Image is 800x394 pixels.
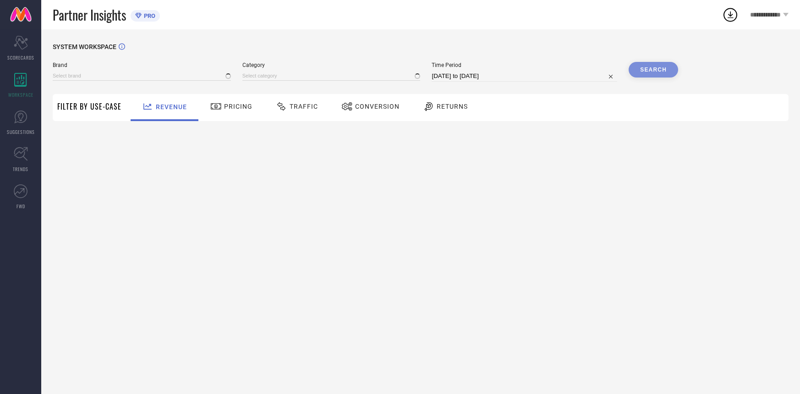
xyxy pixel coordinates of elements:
[53,6,126,24] span: Partner Insights
[432,62,617,68] span: Time Period
[53,62,231,68] span: Brand
[53,43,116,50] span: SYSTEM WORKSPACE
[242,71,421,81] input: Select category
[156,103,187,111] span: Revenue
[242,62,421,68] span: Category
[432,71,617,82] input: Select time period
[7,54,34,61] span: SCORECARDS
[437,103,468,110] span: Returns
[142,12,155,19] span: PRO
[16,203,25,210] span: FWD
[57,101,121,112] span: Filter By Use-Case
[7,128,35,135] span: SUGGESTIONS
[722,6,739,23] div: Open download list
[53,71,231,81] input: Select brand
[355,103,400,110] span: Conversion
[13,166,28,172] span: TRENDS
[290,103,318,110] span: Traffic
[224,103,252,110] span: Pricing
[8,91,33,98] span: WORKSPACE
